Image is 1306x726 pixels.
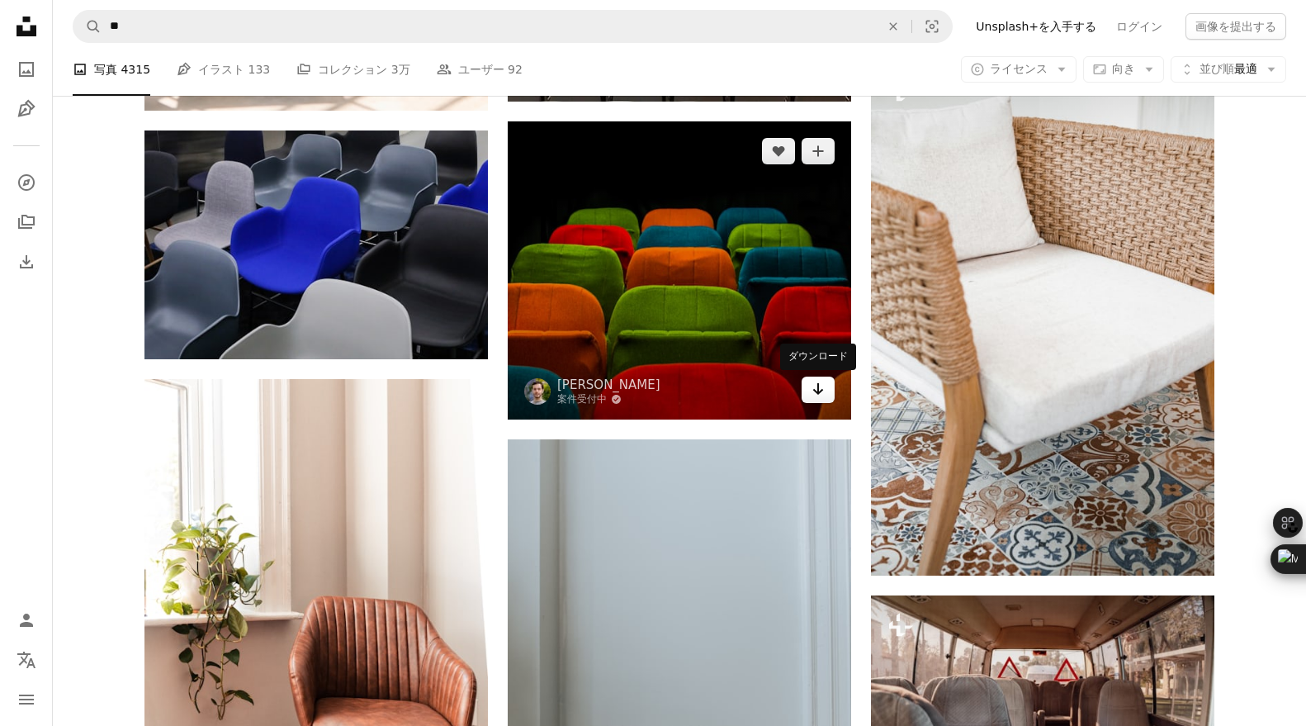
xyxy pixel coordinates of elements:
[177,43,270,96] a: イラスト 133
[1200,61,1257,78] span: 最適
[10,245,43,278] a: ダウンロード履歴
[780,344,856,370] div: ダウンロード
[10,10,43,46] a: ホーム — Unsplash
[802,138,835,164] button: コレクションに追加する
[508,263,851,278] a: アソートカラーファブリックチェア
[144,635,488,650] a: 緑の植物のそばの茶色と黒のローリングチェア
[802,377,835,403] a: ダウンロード
[508,121,851,419] img: アソートカラーファブリックチェア
[10,643,43,676] button: 言語
[10,53,43,86] a: 写真
[990,62,1048,75] span: ライセンス
[144,237,488,252] a: 空のギャングチェアのクローズアップ写真
[508,689,851,704] a: 白い壁の横の灰色と黒の椅子
[966,13,1106,40] a: Unsplash+を入手する
[912,11,952,42] button: ビジュアル検索
[1083,56,1164,83] button: 向き
[10,683,43,716] button: メニュー
[1106,13,1172,40] a: ログイン
[961,56,1077,83] button: ライセンス
[248,60,271,78] span: 133
[144,130,488,359] img: 空のギャングチェアのクローズアップ写真
[73,10,953,43] form: サイト内でビジュアルを探す
[296,43,409,96] a: コレクション 3万
[1171,56,1286,83] button: 並び順最適
[10,166,43,199] a: 探す
[1200,62,1234,75] span: 並び順
[10,604,43,637] a: ログイン / 登録する
[1185,13,1286,40] button: 画像を提出する
[391,60,410,78] span: 3万
[524,378,551,405] img: Nicolas COMTEのプロフィールを見る
[10,206,43,239] a: コレクション
[871,60,1214,576] img: その上に白い枕が付いた籐の椅子
[871,310,1214,325] a: その上に白い枕が付いた籐の椅子
[1112,62,1135,75] span: 向き
[557,377,660,393] a: [PERSON_NAME]
[871,702,1214,717] a: 座席とはしごのあるバスの車内
[508,60,523,78] span: 92
[73,11,102,42] button: Unsplashで検索する
[10,93,43,126] a: イラスト
[557,393,660,406] a: 案件受付中
[875,11,911,42] button: 全てクリア
[762,138,795,164] button: いいね！
[437,43,523,96] a: ユーザー 92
